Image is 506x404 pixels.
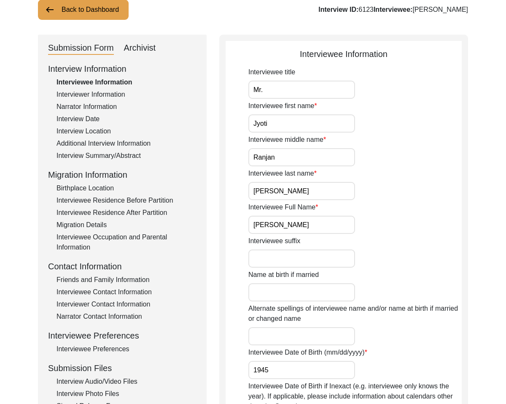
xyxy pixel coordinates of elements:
[248,101,317,111] label: Interviewee first name
[57,183,196,193] div: Birthplace Location
[48,168,196,181] div: Migration Information
[45,5,55,15] img: arrow-left.png
[57,377,196,387] div: Interview Audio/Video Files
[57,299,196,309] div: Interviewer Contact Information
[318,5,468,15] div: 6123 [PERSON_NAME]
[124,41,156,55] div: Archivist
[57,102,196,112] div: Narrator Information
[57,312,196,322] div: Narrator Contact Information
[57,114,196,124] div: Interview Date
[226,48,462,60] div: Interviewee Information
[248,135,326,145] label: Interviewee middle name
[57,287,196,297] div: Interviewee Contact Information
[57,208,196,218] div: Interviewee Residence After Partition
[248,236,300,246] label: Interviewee suffix
[248,67,295,77] label: Interviewee title
[48,329,196,342] div: Interviewee Preferences
[57,151,196,161] div: Interview Summary/Abstract
[57,232,196,252] div: Interviewee Occupation and Parental Information
[248,270,319,280] label: Name at birth if married
[48,362,196,374] div: Submission Files
[248,202,318,212] label: Interviewee Full Name
[48,260,196,273] div: Contact Information
[57,77,196,87] div: Interviewee Information
[48,41,114,55] div: Submission Form
[318,6,358,13] b: Interview ID:
[57,138,196,149] div: Additional Interview Information
[57,344,196,354] div: Interviewee Preferences
[248,347,367,358] label: Interviewee Date of Birth (mm/dd/yyyy)
[57,275,196,285] div: Friends and Family Information
[248,304,462,324] label: Alternate spellings of interviewee name and/or name at birth if married or changed name
[57,389,196,399] div: Interview Photo Files
[248,168,317,179] label: Interviewee last name
[48,62,196,75] div: Interview Information
[57,126,196,136] div: Interview Location
[57,89,196,100] div: Interviewer Information
[57,195,196,206] div: Interviewee Residence Before Partition
[374,6,412,13] b: Interviewee:
[57,220,196,230] div: Migration Details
